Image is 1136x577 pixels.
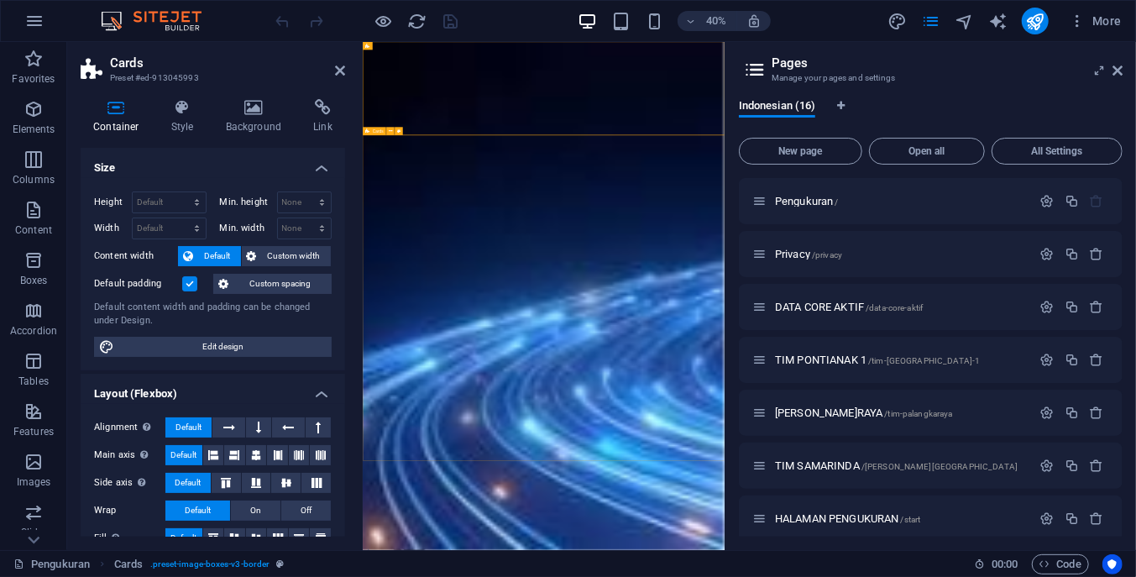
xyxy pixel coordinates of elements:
[81,374,345,404] h4: Layout (Flexbox)
[94,501,165,521] label: Wrap
[770,513,1032,524] div: HALAMAN PENGUKURAN/start
[739,138,862,165] button: New page
[408,12,427,31] i: Reload page
[165,473,211,493] button: Default
[178,246,241,266] button: Default
[775,354,980,366] span: Click to open page
[1065,406,1079,420] div: Duplicate
[185,501,211,521] span: Default
[18,375,49,388] p: Tables
[1065,353,1079,367] div: Duplicate
[988,11,1008,31] button: text_generator
[772,55,1123,71] h2: Pages
[1065,300,1079,314] div: Duplicate
[703,11,730,31] h6: 40%
[1040,300,1055,314] div: Settings
[1102,554,1123,574] button: Usercentrics
[231,501,280,521] button: On
[770,302,1032,312] div: DATA CORE AKTIF/data-core-aktif
[114,554,284,574] nav: breadcrumb
[1065,247,1079,261] div: Duplicate
[770,460,1032,471] div: TIM SAMARINDA/[PERSON_NAME][GEOGRAPHIC_DATA]
[165,528,202,548] button: Default
[114,554,143,574] span: Click to select. Double-click to edit
[110,55,345,71] h2: Cards
[921,12,940,31] i: Pages (Ctrl+Alt+S)
[770,196,1032,207] div: Pengukuran/
[94,337,332,357] button: Edit design
[775,248,842,260] span: Click to open page
[81,99,159,134] h4: Container
[1090,194,1104,208] div: The startpage cannot be deleted
[1040,194,1055,208] div: Settings
[94,473,165,493] label: Side axis
[150,554,270,574] span: . preset-image-boxes-v3-border
[1040,353,1055,367] div: Settings
[159,99,213,134] h4: Style
[20,274,48,287] p: Boxes
[739,99,1123,131] div: Language Tabs
[281,501,331,521] button: Off
[1065,459,1079,473] div: Duplicate
[21,526,47,539] p: Slider
[407,11,427,31] button: reload
[1040,511,1055,526] div: Settings
[885,409,953,418] span: /tim-palangkaraya
[901,515,921,524] span: /start
[94,417,165,438] label: Alignment
[81,148,345,178] h4: Size
[974,554,1018,574] h6: Session time
[739,96,815,119] span: Indonesian (16)
[1032,554,1089,574] button: Code
[301,99,345,134] h4: Link
[233,274,327,294] span: Custom spacing
[94,223,132,233] label: Width
[94,246,178,266] label: Content width
[770,249,1032,260] div: Privacy/privacy
[250,501,261,521] span: On
[1090,300,1104,314] div: Remove
[770,354,1032,365] div: TIM PONTIANAK 1/tim-[GEOGRAPHIC_DATA]-1
[198,246,236,266] span: Default
[97,11,222,31] img: Editor Logo
[119,337,327,357] span: Edit design
[772,71,1089,86] h3: Manage your pages and settings
[1090,353,1104,367] div: Remove
[1040,459,1055,473] div: Settings
[955,12,974,31] i: Navigator
[770,407,1032,418] div: [PERSON_NAME]RAYA/tim-palangkaraya
[213,274,332,294] button: Custom spacing
[775,459,1018,472] span: Click to open page
[775,195,839,207] span: Click to open page
[12,72,55,86] p: Favorites
[262,246,327,266] span: Custom width
[678,11,737,31] button: 40%
[835,197,839,207] span: /
[94,445,165,465] label: Main axis
[812,250,842,260] span: /privacy
[1040,406,1055,420] div: Settings
[94,197,132,207] label: Height
[94,301,332,328] div: Default content width and padding can be changed under Design.
[866,303,923,312] span: /data-core-aktif
[110,71,311,86] h3: Preset #ed-913045993
[1039,554,1081,574] span: Code
[861,462,1018,471] span: /[PERSON_NAME][GEOGRAPHIC_DATA]
[775,407,953,419] span: Click to open page
[242,246,332,266] button: Custom width
[877,146,977,156] span: Open all
[13,425,54,438] p: Features
[999,146,1115,156] span: All Settings
[220,223,277,233] label: Min. width
[301,501,311,521] span: Off
[10,324,57,338] p: Accordion
[15,223,52,237] p: Content
[1090,459,1104,473] div: Remove
[955,11,975,31] button: navigator
[374,11,394,31] button: Click here to leave preview mode and continue editing
[17,475,51,489] p: Images
[1022,8,1049,34] button: publish
[1090,406,1104,420] div: Remove
[921,11,941,31] button: pages
[1040,247,1055,261] div: Settings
